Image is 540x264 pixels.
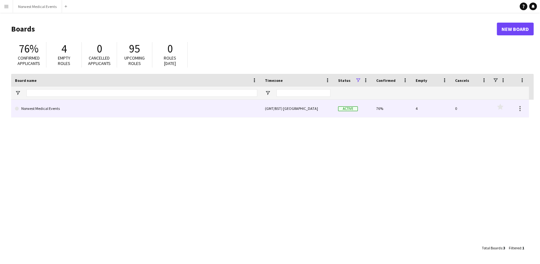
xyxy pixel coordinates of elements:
[482,246,502,250] span: Total Boards
[509,242,524,254] div: :
[412,100,451,117] div: 4
[276,89,330,97] input: Timezone Filter Input
[15,90,21,96] button: Open Filter Menu
[164,55,176,66] span: Roles [DATE]
[376,78,396,83] span: Confirmed
[97,42,102,56] span: 0
[522,246,524,250] span: 1
[503,246,505,250] span: 3
[19,42,38,56] span: 76%
[17,55,40,66] span: Confirmed applicants
[15,78,37,83] span: Board name
[129,42,140,56] span: 95
[372,100,412,117] div: 76%
[88,55,111,66] span: Cancelled applicants
[455,78,469,83] span: Cancels
[509,246,521,250] span: Filtered
[61,42,67,56] span: 4
[451,100,491,117] div: 0
[124,55,145,66] span: Upcoming roles
[416,78,427,83] span: Empty
[497,23,534,35] a: New Board
[338,106,358,111] span: Active
[15,100,257,118] a: Norwest Medical Events
[482,242,505,254] div: :
[58,55,70,66] span: Empty roles
[13,0,62,13] button: Norwest Medical Events
[11,24,497,34] h1: Boards
[265,78,283,83] span: Timezone
[261,100,334,117] div: (GMT/BST) [GEOGRAPHIC_DATA]
[167,42,173,56] span: 0
[265,90,271,96] button: Open Filter Menu
[338,78,350,83] span: Status
[26,89,257,97] input: Board name Filter Input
